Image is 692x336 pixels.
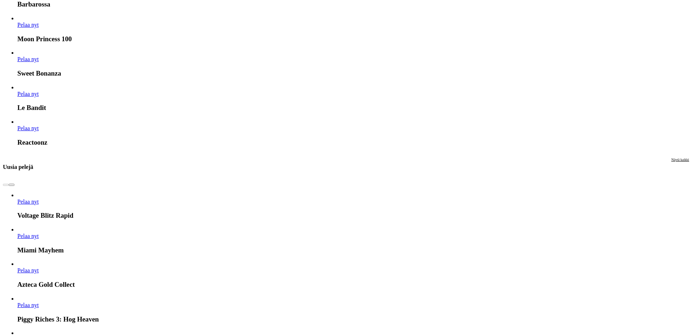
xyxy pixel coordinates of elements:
button: next slide [9,184,14,186]
a: Piggy Riches 3: Hog Heaven [17,302,39,308]
span: Pelaa nyt [17,56,39,62]
span: Pelaa nyt [17,267,39,273]
a: Azteca Gold Collect [17,267,39,273]
h3: Uusia pelejä [3,163,33,170]
span: Pelaa nyt [17,125,39,131]
span: Pelaa nyt [17,91,39,97]
a: Le Bandit [17,91,39,97]
a: Miami Mayhem [17,233,39,239]
span: Näytä kaikki [671,158,689,162]
button: prev slide [3,184,9,186]
span: Pelaa nyt [17,22,39,28]
a: Voltage Blitz Rapid [17,199,39,205]
a: Reactoonz [17,125,39,131]
span: Pelaa nyt [17,199,39,205]
a: Sweet Bonanza [17,56,39,62]
span: Pelaa nyt [17,233,39,239]
a: Näytä kaikki [671,158,689,176]
a: Moon Princess 100 [17,22,39,28]
span: Pelaa nyt [17,302,39,308]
